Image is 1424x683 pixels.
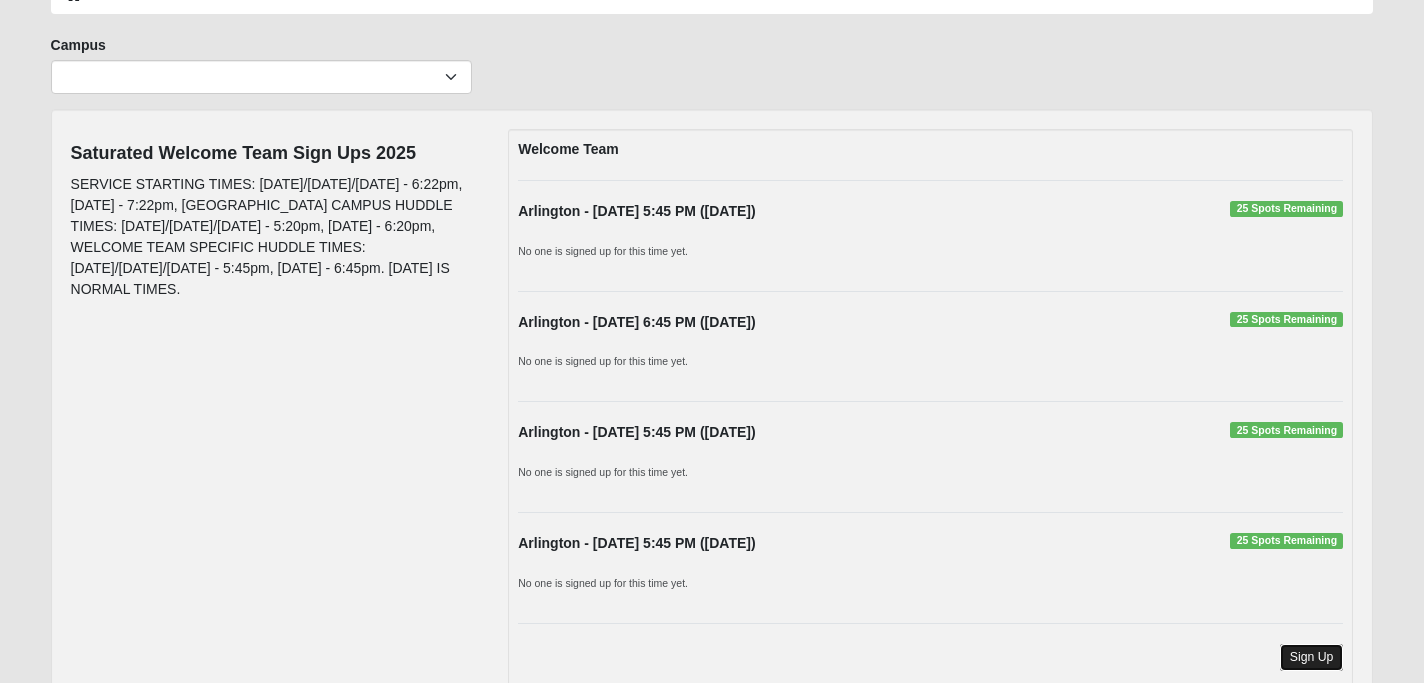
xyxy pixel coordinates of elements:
span: 25 Spots Remaining [1230,312,1343,328]
strong: Welcome Team [518,141,619,157]
strong: Arlington - [DATE] 6:45 PM ([DATE]) [518,314,755,330]
strong: Arlington - [DATE] 5:45 PM ([DATE]) [518,203,755,219]
strong: Arlington - [DATE] 5:45 PM ([DATE]) [518,424,755,440]
span: 25 Spots Remaining [1230,422,1343,438]
small: No one is signed up for this time yet. [518,245,688,257]
strong: Arlington - [DATE] 5:45 PM ([DATE]) [518,535,755,551]
span: 25 Spots Remaining [1230,201,1343,217]
small: No one is signed up for this time yet. [518,466,688,478]
small: No one is signed up for this time yet. [518,577,688,589]
span: 25 Spots Remaining [1230,533,1343,549]
h4: Saturated Welcome Team Sign Ups 2025 [71,143,479,165]
p: SERVICE STARTING TIMES: [DATE]/[DATE]/[DATE] - 6:22pm, [DATE] - 7:22pm, [GEOGRAPHIC_DATA] CAMPUS ... [71,174,479,300]
a: Sign Up [1280,644,1344,671]
label: Campus [51,35,106,55]
small: No one is signed up for this time yet. [518,355,688,367]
